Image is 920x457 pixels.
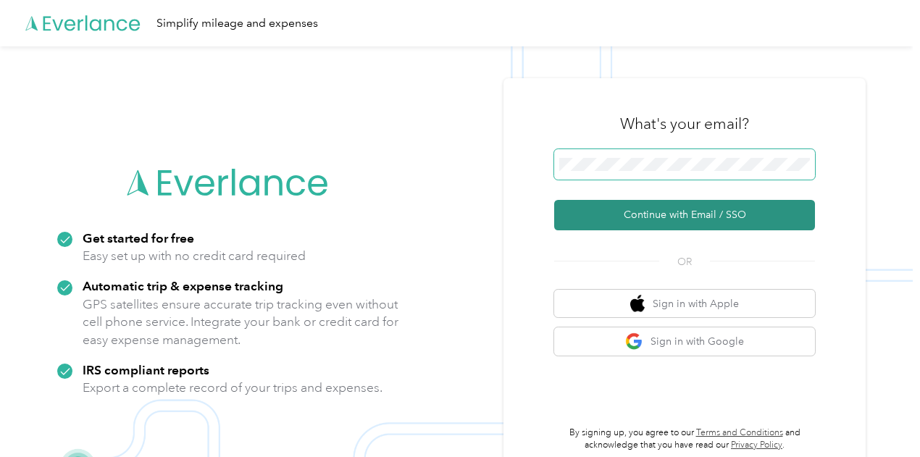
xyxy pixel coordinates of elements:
[83,230,194,246] strong: Get started for free
[625,332,643,351] img: google logo
[83,278,283,293] strong: Automatic trip & expense tracking
[156,14,318,33] div: Simplify mileage and expenses
[620,114,749,134] h3: What's your email?
[554,290,815,318] button: apple logoSign in with Apple
[554,200,815,230] button: Continue with Email / SSO
[83,295,399,349] p: GPS satellites ensure accurate trip tracking even without cell phone service. Integrate your bank...
[630,295,645,313] img: apple logo
[696,427,783,438] a: Terms and Conditions
[659,254,710,269] span: OR
[554,427,815,452] p: By signing up, you agree to our and acknowledge that you have read our .
[83,247,306,265] p: Easy set up with no credit card required
[83,362,209,377] strong: IRS compliant reports
[554,327,815,356] button: google logoSign in with Google
[731,440,782,450] a: Privacy Policy
[83,379,382,397] p: Export a complete record of your trips and expenses.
